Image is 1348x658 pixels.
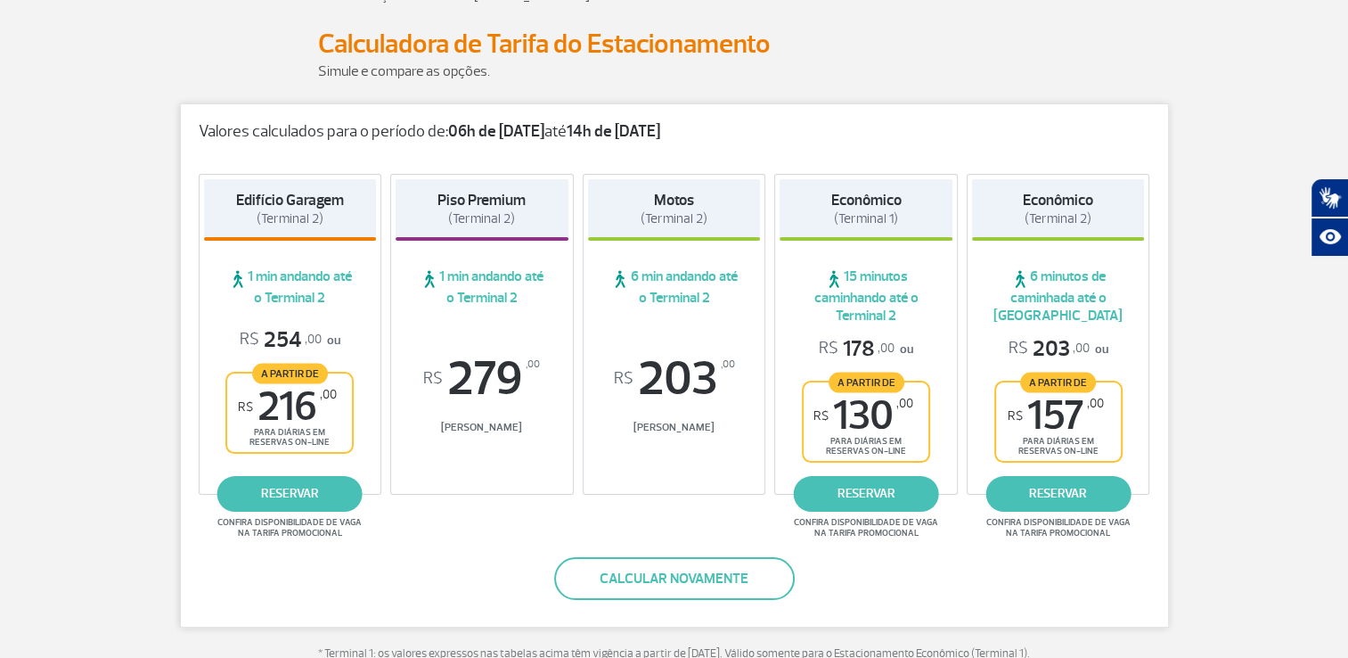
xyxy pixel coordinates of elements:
[217,476,363,512] a: reservar
[834,210,898,227] span: (Terminal 1)
[396,355,568,403] span: 279
[972,267,1145,325] span: 6 minutos de caminhada até o [GEOGRAPHIC_DATA]
[791,517,941,539] span: Confira disponibilidade de vaga na tarifa promocional
[437,191,526,210] strong: Piso Premium
[588,421,761,434] span: [PERSON_NAME]
[320,387,337,402] sup: ,00
[588,355,761,403] span: 203
[720,355,734,374] sup: ,00
[985,476,1131,512] a: reservar
[819,335,913,363] p: ou
[654,191,694,210] strong: Motos
[240,326,340,354] p: ou
[829,372,904,392] span: A partir de
[242,427,337,448] span: para diárias em reservas on-line
[1311,218,1348,257] button: Abrir recursos assistivos.
[1087,396,1104,411] sup: ,00
[423,369,443,389] sup: R$
[1009,335,1108,363] p: ou
[448,121,544,142] strong: 06h de [DATE]
[396,421,568,434] span: [PERSON_NAME]
[252,363,328,383] span: A partir de
[1020,372,1096,392] span: A partir de
[567,121,660,142] strong: 14h de [DATE]
[794,476,939,512] a: reservar
[238,399,253,415] sup: R$
[199,122,1150,142] p: Valores calculados para o período de: até
[896,396,913,411] sup: ,00
[641,210,707,227] span: (Terminal 2)
[215,517,364,539] span: Confira disponibilidade de vaga na tarifa promocional
[813,408,829,424] sup: R$
[1008,396,1104,436] span: 157
[1025,210,1091,227] span: (Terminal 2)
[448,210,515,227] span: (Terminal 2)
[588,267,761,307] span: 6 min andando até o Terminal 2
[831,191,902,210] strong: Econômico
[613,369,633,389] sup: R$
[819,436,913,456] span: para diárias em reservas on-line
[526,355,540,374] sup: ,00
[396,267,568,307] span: 1 min andando até o Terminal 2
[1023,191,1093,210] strong: Econômico
[257,210,323,227] span: (Terminal 2)
[318,61,1031,82] p: Simule e compare as opções.
[318,28,1031,61] h2: Calculadora de Tarifa do Estacionamento
[984,517,1133,539] span: Confira disponibilidade de vaga na tarifa promocional
[554,557,795,600] button: Calcular novamente
[1311,178,1348,257] div: Plugin de acessibilidade da Hand Talk.
[1008,408,1023,424] sup: R$
[813,396,913,436] span: 130
[240,326,322,354] span: 254
[236,191,344,210] strong: Edifício Garagem
[780,267,952,325] span: 15 minutos caminhando até o Terminal 2
[1011,436,1106,456] span: para diárias em reservas on-line
[204,267,377,307] span: 1 min andando até o Terminal 2
[1009,335,1090,363] span: 203
[819,335,895,363] span: 178
[1311,178,1348,218] button: Abrir tradutor de língua de sinais.
[238,387,337,427] span: 216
